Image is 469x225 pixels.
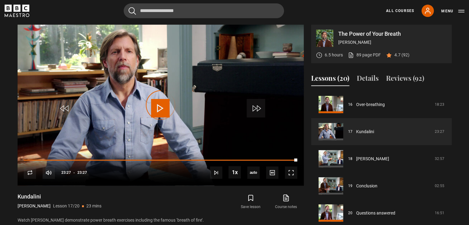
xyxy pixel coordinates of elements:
video-js: Video Player [18,25,304,186]
button: Captions [266,166,278,179]
button: Lessons (20) [311,73,349,86]
button: Submit the search query [129,7,136,15]
a: [PERSON_NAME] [356,156,389,162]
button: Details [357,73,379,86]
p: Watch [PERSON_NAME] demonstrate power breath exercises including the famous ‘breath of fire’. [18,217,304,223]
span: 23:27 [61,167,71,178]
div: Current quality: 1080p [247,166,260,179]
button: Save lesson [233,193,268,211]
h1: Kundalini [18,193,101,200]
p: The Power of Your Breath [338,31,447,37]
button: Reviews (92) [386,73,424,86]
p: [PERSON_NAME] [18,203,51,209]
span: 23:27 [77,167,87,178]
button: Replay [24,166,36,179]
a: Kundalini [356,129,374,135]
button: Fullscreen [285,166,297,179]
p: 4.7 (92) [394,52,409,58]
a: All Courses [386,8,414,14]
button: Next Lesson [210,166,222,179]
p: 23 mins [86,203,101,209]
p: 6.5 hours [325,52,343,58]
div: Progress Bar [24,160,297,161]
span: auto [247,166,260,179]
button: Playback Rate [228,166,241,178]
a: Questions answered [356,210,395,216]
a: Over-breathing [356,101,385,108]
span: - [73,170,75,175]
input: Search [124,3,284,18]
a: 89 page PDF [348,52,381,58]
svg: BBC Maestro [5,5,29,17]
a: Course notes [268,193,303,211]
a: Conclusion [356,183,377,189]
button: Mute [43,166,55,179]
p: Lesson 17/20 [53,203,80,209]
p: [PERSON_NAME] [338,39,447,46]
button: Toggle navigation [441,8,464,14]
